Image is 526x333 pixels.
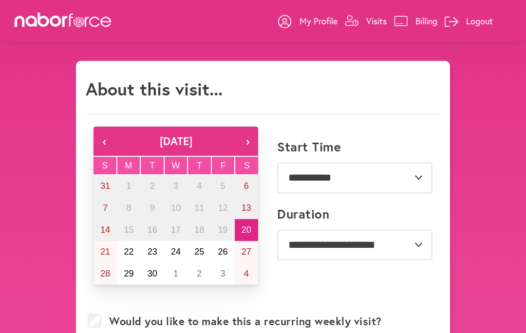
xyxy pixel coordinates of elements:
[124,247,133,257] abbr: September 22, 2025
[141,263,164,285] button: September 30, 2025
[244,269,249,278] abbr: October 4, 2025
[117,197,140,219] button: September 8, 2025
[221,181,225,191] abbr: September 5, 2025
[197,269,202,278] abbr: October 2, 2025
[221,269,225,278] abbr: October 3, 2025
[141,241,164,263] button: September 23, 2025
[148,225,157,235] abbr: September 16, 2025
[150,203,155,213] abbr: September 9, 2025
[242,247,251,257] abbr: September 27, 2025
[244,181,249,191] abbr: September 6, 2025
[94,241,117,263] button: September 21, 2025
[235,197,258,219] button: September 13, 2025
[218,203,228,213] abbr: September 12, 2025
[445,6,493,36] a: Logout
[171,225,181,235] abbr: September 17, 2025
[103,203,108,213] abbr: September 7, 2025
[242,225,251,235] abbr: September 20, 2025
[117,241,140,263] button: September 22, 2025
[164,219,188,241] button: September 17, 2025
[125,161,132,170] abbr: Monday
[188,219,211,241] button: September 18, 2025
[218,247,228,257] abbr: September 26, 2025
[124,269,133,278] abbr: September 29, 2025
[278,6,338,36] a: My Profile
[126,203,131,213] abbr: September 8, 2025
[415,15,437,27] p: Billing
[237,127,258,156] button: ›
[117,175,140,197] button: September 1, 2025
[235,219,258,241] button: September 20, 2025
[466,15,493,27] p: Logout
[100,269,110,278] abbr: September 28, 2025
[394,6,437,36] a: Billing
[211,241,234,263] button: September 26, 2025
[197,181,202,191] abbr: September 4, 2025
[235,175,258,197] button: September 6, 2025
[218,225,228,235] abbr: September 19, 2025
[148,269,157,278] abbr: September 30, 2025
[235,263,258,285] button: October 4, 2025
[94,127,115,156] button: ‹
[242,203,251,213] abbr: September 13, 2025
[141,197,164,219] button: September 9, 2025
[235,241,258,263] button: September 27, 2025
[277,139,341,154] label: Start Time
[211,175,234,197] button: September 5, 2025
[164,241,188,263] button: September 24, 2025
[102,161,108,170] abbr: Sunday
[300,15,338,27] p: My Profile
[94,175,117,197] button: August 31, 2025
[197,161,202,170] abbr: Thursday
[211,263,234,285] button: October 3, 2025
[115,127,237,156] button: [DATE]
[164,263,188,285] button: October 1, 2025
[244,161,250,170] abbr: Saturday
[94,197,117,219] button: September 7, 2025
[100,247,110,257] abbr: September 21, 2025
[117,219,140,241] button: September 15, 2025
[141,219,164,241] button: September 16, 2025
[150,181,155,191] abbr: September 2, 2025
[171,247,181,257] abbr: September 24, 2025
[172,161,180,170] abbr: Wednesday
[171,203,181,213] abbr: September 10, 2025
[345,6,387,36] a: Visits
[100,225,110,235] abbr: September 14, 2025
[188,263,211,285] button: October 2, 2025
[126,181,131,191] abbr: September 1, 2025
[109,315,382,328] label: Would you like to make this a recurring weekly visit?
[100,181,110,191] abbr: August 31, 2025
[141,175,164,197] button: September 2, 2025
[94,219,117,241] button: September 14, 2025
[148,247,157,257] abbr: September 23, 2025
[164,175,188,197] button: September 3, 2025
[94,263,117,285] button: September 28, 2025
[86,78,223,99] h1: About this visit...
[194,225,204,235] abbr: September 18, 2025
[173,181,178,191] abbr: September 3, 2025
[211,219,234,241] button: September 19, 2025
[164,197,188,219] button: September 10, 2025
[188,197,211,219] button: September 11, 2025
[117,263,140,285] button: September 29, 2025
[194,247,204,257] abbr: September 25, 2025
[194,203,204,213] abbr: September 11, 2025
[277,206,329,222] label: Duration
[211,197,234,219] button: September 12, 2025
[221,161,226,170] abbr: Friday
[150,161,155,170] abbr: Tuesday
[124,225,133,235] abbr: September 15, 2025
[366,15,387,27] p: Visits
[173,269,178,278] abbr: October 1, 2025
[188,175,211,197] button: September 4, 2025
[188,241,211,263] button: September 25, 2025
